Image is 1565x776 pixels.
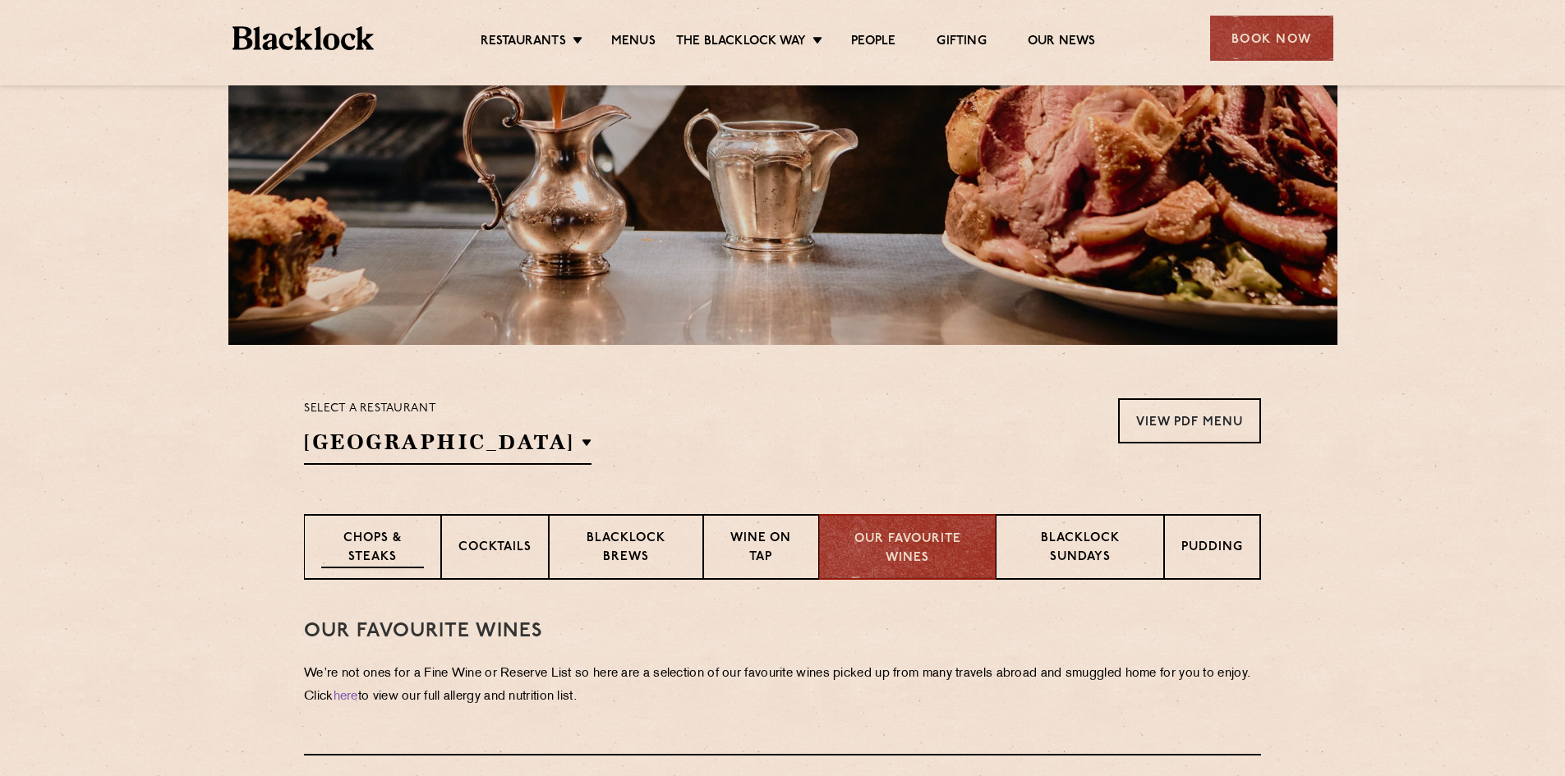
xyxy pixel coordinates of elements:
[304,663,1261,709] p: We’re not ones for a Fine Wine or Reserve List so here are a selection of our favourite wines pic...
[566,530,686,568] p: Blacklock Brews
[1118,398,1261,443] a: View PDF Menu
[481,34,566,52] a: Restaurants
[937,34,986,52] a: Gifting
[304,621,1261,642] h3: Our Favourite Wines
[1013,530,1147,568] p: Blacklock Sundays
[720,530,801,568] p: Wine on Tap
[611,34,656,52] a: Menus
[1210,16,1333,61] div: Book Now
[304,398,591,420] p: Select a restaurant
[304,428,591,465] h2: [GEOGRAPHIC_DATA]
[836,530,979,567] p: Our favourite wines
[676,34,806,52] a: The Blacklock Way
[851,34,895,52] a: People
[321,530,424,568] p: Chops & Steaks
[1181,539,1243,559] p: Pudding
[334,691,358,703] a: here
[232,26,375,50] img: BL_Textured_Logo-footer-cropped.svg
[458,539,532,559] p: Cocktails
[1028,34,1096,52] a: Our News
